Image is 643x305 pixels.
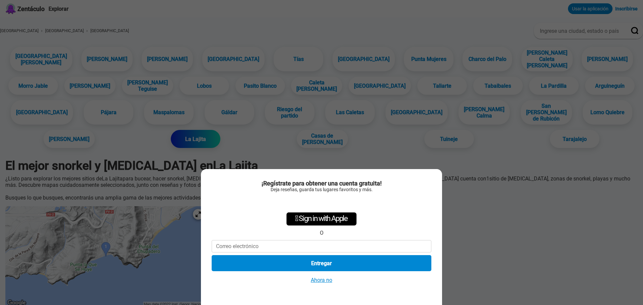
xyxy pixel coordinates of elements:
[212,240,431,252] input: Correo electrónico
[309,277,334,284] button: Ahora no
[212,255,431,271] button: Entregar
[311,260,332,266] font: Entregar
[320,230,324,236] font: O
[281,196,362,210] iframe: Botón Iniciar sesión con Google
[286,212,357,226] div: Iniciar sesión con Apple
[311,277,332,283] font: Ahora no
[262,180,382,187] font: ¡Regístrate para obtener una cuenta gratuita!
[271,187,373,192] font: Deja reseñas, guarda tus lugares favoritos y más.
